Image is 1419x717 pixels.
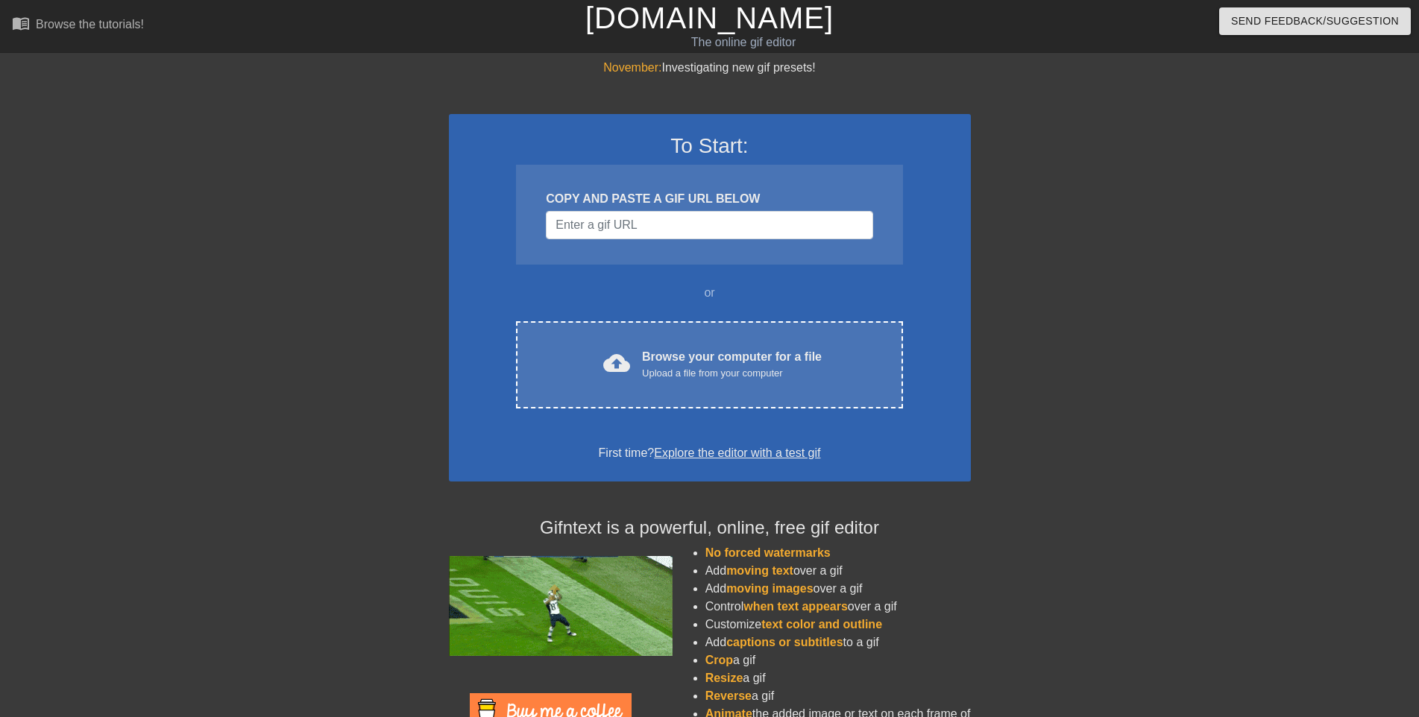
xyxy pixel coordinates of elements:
li: a gif [705,651,971,669]
li: Customize [705,616,971,634]
span: Send Feedback/Suggestion [1231,12,1399,31]
span: No forced watermarks [705,546,831,559]
li: a gif [705,669,971,687]
div: Browse the tutorials! [36,18,144,31]
div: First time? [468,444,951,462]
h4: Gifntext is a powerful, online, free gif editor [449,517,971,539]
span: moving text [726,564,793,577]
a: Browse the tutorials! [12,14,144,37]
img: football_small.gif [449,556,673,656]
a: Explore the editor with a test gif [654,446,820,459]
span: November: [603,61,661,74]
li: Add over a gif [705,580,971,598]
input: Username [546,211,872,239]
button: Send Feedback/Suggestion [1219,7,1411,35]
span: cloud_upload [603,350,630,376]
div: COPY AND PASTE A GIF URL BELOW [546,190,872,208]
li: Add to a gif [705,634,971,651]
span: when text appears [743,600,848,613]
li: Add over a gif [705,562,971,580]
span: Crop [705,654,733,666]
span: Reverse [705,689,752,702]
div: The online gif editor [480,34,1006,51]
span: moving images [726,582,813,595]
span: text color and outline [761,618,882,631]
div: Upload a file from your computer [642,366,822,381]
div: Investigating new gif presets! [449,59,971,77]
li: a gif [705,687,971,705]
h3: To Start: [468,133,951,159]
li: Control over a gif [705,598,971,616]
div: Browse your computer for a file [642,348,822,381]
div: or [488,284,932,302]
span: Resize [705,672,743,684]
a: [DOMAIN_NAME] [585,1,834,34]
span: menu_book [12,14,30,32]
span: captions or subtitles [726,636,843,648]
